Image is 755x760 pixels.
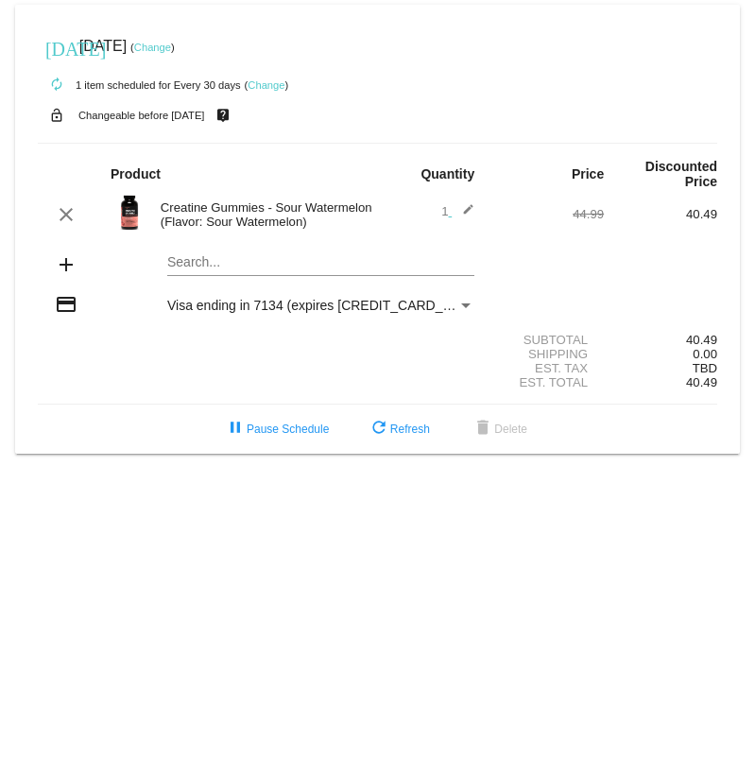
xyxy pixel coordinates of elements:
[248,79,284,91] a: Change
[45,74,68,96] mat-icon: autorenew
[693,347,717,361] span: 0.00
[604,333,717,347] div: 40.49
[45,103,68,128] mat-icon: lock_open
[441,204,474,218] span: 1
[55,293,77,316] mat-icon: credit_card
[572,166,604,181] strong: Price
[645,159,717,189] strong: Discounted Price
[78,110,205,121] small: Changeable before [DATE]
[167,255,474,270] input: Search...
[420,166,474,181] strong: Quantity
[490,375,604,389] div: Est. Total
[490,361,604,375] div: Est. Tax
[224,423,329,436] span: Pause Schedule
[472,423,527,436] span: Delete
[45,36,68,59] mat-icon: [DATE]
[245,79,289,91] small: ( )
[167,298,484,313] span: Visa ending in 7134 (expires [CREDIT_CARD_DATA])
[167,298,474,313] mat-select: Payment Method
[212,103,234,128] mat-icon: live_help
[224,418,247,440] mat-icon: pause
[352,412,445,446] button: Refresh
[151,200,378,229] div: Creatine Gummies - Sour Watermelon (Flavor: Sour Watermelon)
[490,347,604,361] div: Shipping
[111,166,161,181] strong: Product
[38,79,241,91] small: 1 item scheduled for Every 30 days
[368,423,430,436] span: Refresh
[209,412,344,446] button: Pause Schedule
[134,42,171,53] a: Change
[490,333,604,347] div: Subtotal
[368,418,390,440] mat-icon: refresh
[472,418,494,440] mat-icon: delete
[490,207,604,221] div: 44.99
[452,203,474,226] mat-icon: edit
[686,375,717,389] span: 40.49
[456,412,542,446] button: Delete
[693,361,717,375] span: TBD
[111,194,148,232] img: Image-1-Creatine-Gummies-SW-1000Xx1000.png
[55,253,77,276] mat-icon: add
[604,207,717,221] div: 40.49
[55,203,77,226] mat-icon: clear
[130,42,175,53] small: ( )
